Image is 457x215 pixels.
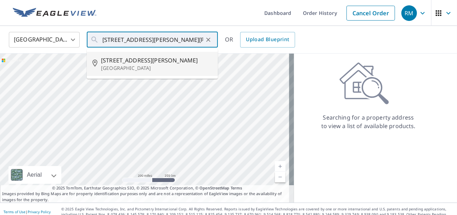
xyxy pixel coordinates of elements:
[199,185,229,191] a: OpenStreetMap
[4,209,26,214] a: Terms of Use
[231,185,242,191] a: Terms
[101,56,212,65] span: [STREET_ADDRESS][PERSON_NAME]
[52,185,242,191] span: © 2025 TomTom, Earthstar Geographics SIO, © 2025 Microsoft Corporation, ©
[275,161,286,172] a: Current Level 5, Zoom In
[9,30,80,50] div: [GEOGRAPHIC_DATA]
[4,210,51,214] p: |
[25,166,44,184] div: Aerial
[275,172,286,182] a: Current Level 5, Zoom Out
[321,113,416,130] p: Searching for a property address to view a list of available products.
[101,65,212,72] p: [GEOGRAPHIC_DATA]
[13,8,96,18] img: EV Logo
[346,6,395,21] a: Cancel Order
[401,5,417,21] div: RM
[240,32,295,48] a: Upload Blueprint
[203,35,213,45] button: Clear
[28,209,51,214] a: Privacy Policy
[9,166,61,184] div: Aerial
[246,35,289,44] span: Upload Blueprint
[225,32,295,48] div: OR
[102,30,203,50] input: Search by address or latitude-longitude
